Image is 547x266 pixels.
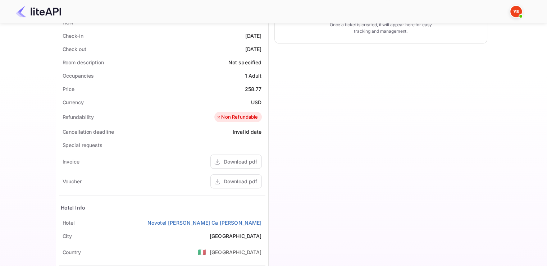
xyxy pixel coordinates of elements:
div: Non Refundable [216,114,258,121]
div: Voucher [63,178,82,185]
div: 258.77 [245,85,262,93]
div: Download pdf [224,178,257,185]
div: Country [63,248,81,256]
div: Download pdf [224,158,257,165]
div: [GEOGRAPHIC_DATA] [210,248,262,256]
div: Room description [63,59,104,66]
a: Novotel [PERSON_NAME] Ca [PERSON_NAME] [147,219,262,226]
img: Yandex Support [510,6,522,17]
div: [GEOGRAPHIC_DATA] [210,232,262,240]
p: Once a ticket is created, it will appear here for easy tracking and management. [324,22,438,35]
div: Special requests [63,141,102,149]
div: Hotel [63,219,75,226]
div: Price [63,85,75,93]
div: 1 Adult [245,72,261,79]
img: LiteAPI Logo [16,6,61,17]
div: Not specified [228,59,262,66]
div: Occupancies [63,72,94,79]
div: Check-in [63,32,83,40]
div: City [63,232,72,240]
div: Cancellation deadline [63,128,114,136]
div: Check out [63,45,86,53]
div: Refundability [63,113,94,121]
div: Invalid date [233,128,262,136]
span: United States [198,246,206,258]
div: Invoice [63,158,79,165]
div: USD [251,98,261,106]
div: Hotel Info [61,204,86,211]
div: Currency [63,98,84,106]
div: [DATE] [245,32,262,40]
div: [DATE] [245,45,262,53]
